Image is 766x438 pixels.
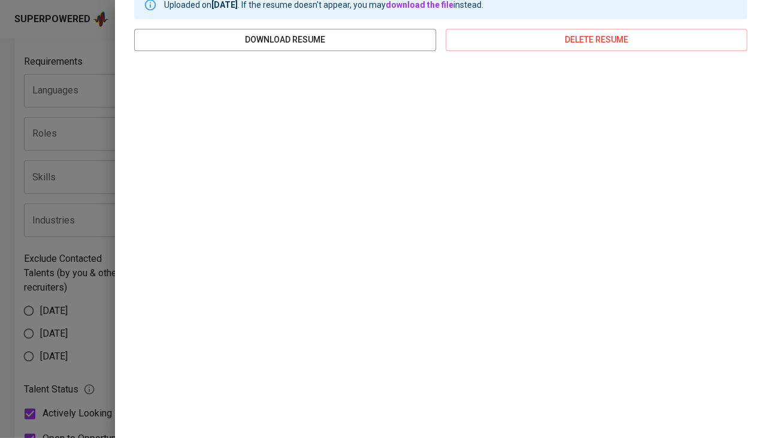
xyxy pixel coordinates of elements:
[144,32,426,47] span: download resume
[455,32,738,47] span: delete resume
[446,29,747,51] button: delete resume
[134,61,747,420] iframe: 8d75c587ac11bd2e333254bde207776b.pdf
[134,29,436,51] button: download resume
